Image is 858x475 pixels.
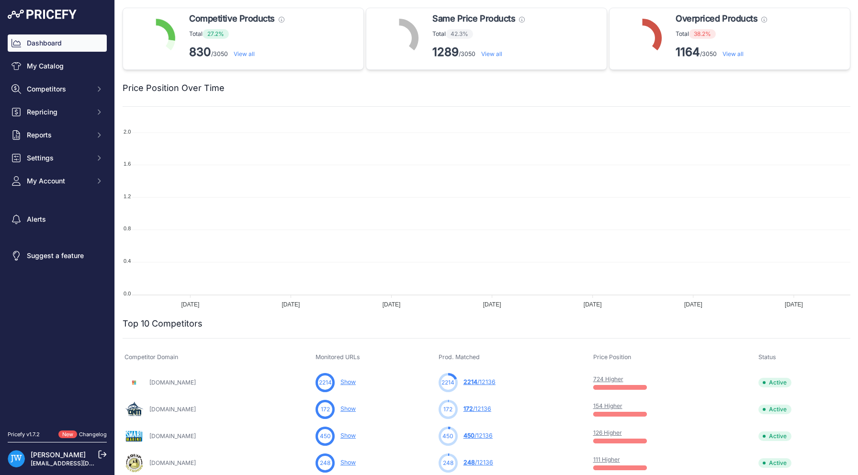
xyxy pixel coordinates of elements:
[124,291,131,296] tspan: 0.0
[27,107,90,117] span: Repricing
[321,405,330,414] span: 172
[689,29,716,39] span: 38.2%
[124,161,131,167] tspan: 1.6
[8,34,107,52] a: Dashboard
[443,405,452,414] span: 172
[123,317,203,330] h2: Top 10 Competitors
[463,432,474,439] span: 450
[593,353,631,361] span: Price Position
[203,29,229,39] span: 27.2%
[340,459,356,466] a: Show
[8,172,107,190] button: My Account
[181,301,199,308] tspan: [DATE]
[463,378,477,385] span: 2214
[8,103,107,121] button: Repricing
[124,258,131,264] tspan: 0.4
[593,456,620,463] a: 111 Higher
[463,378,496,385] a: 2214/12136
[340,378,356,385] a: Show
[593,375,623,383] a: 724 Higher
[432,45,525,60] p: /3050
[31,460,131,467] a: [EMAIL_ADDRESS][DOMAIN_NAME]
[8,126,107,144] button: Reports
[439,353,480,361] span: Prod. Matched
[27,130,90,140] span: Reports
[463,405,473,412] span: 172
[441,378,454,387] span: 2214
[483,301,501,308] tspan: [DATE]
[58,430,77,439] span: New
[8,57,107,75] a: My Catalog
[320,459,330,467] span: 248
[340,405,356,412] a: Show
[189,29,284,39] p: Total
[584,301,602,308] tspan: [DATE]
[124,193,131,199] tspan: 1.2
[463,459,475,466] span: 248
[124,353,178,361] span: Competitor Domain
[340,432,356,439] a: Show
[282,301,300,308] tspan: [DATE]
[432,29,525,39] p: Total
[320,432,331,441] span: 450
[124,226,131,231] tspan: 0.8
[676,29,767,39] p: Total
[676,45,767,60] p: /3050
[676,12,757,25] span: Overpriced Products
[124,129,131,135] tspan: 2.0
[319,378,332,387] span: 2214
[149,379,196,386] a: [DOMAIN_NAME]
[463,459,493,466] a: 248/12136
[758,353,776,361] span: Status
[593,429,622,436] a: 126 Higher
[684,301,702,308] tspan: [DATE]
[383,301,401,308] tspan: [DATE]
[758,378,791,387] span: Active
[676,45,700,59] strong: 1164
[8,34,107,419] nav: Sidebar
[8,10,77,19] img: Pricefy Logo
[463,432,493,439] a: 450/12136
[446,29,473,39] span: 42.3%
[27,153,90,163] span: Settings
[149,459,196,466] a: [DOMAIN_NAME]
[785,301,803,308] tspan: [DATE]
[316,353,360,361] span: Monitored URLs
[8,80,107,98] button: Competitors
[234,50,255,57] a: View all
[189,45,211,59] strong: 830
[758,431,791,441] span: Active
[758,458,791,468] span: Active
[432,12,515,25] span: Same Price Products
[189,45,284,60] p: /3050
[149,432,196,440] a: [DOMAIN_NAME]
[123,81,225,95] h2: Price Position Over Time
[27,176,90,186] span: My Account
[8,430,40,439] div: Pricefy v1.7.2
[758,405,791,414] span: Active
[481,50,502,57] a: View all
[723,50,744,57] a: View all
[31,451,86,459] a: [PERSON_NAME]
[189,12,275,25] span: Competitive Products
[443,459,453,467] span: 248
[8,211,107,228] a: Alerts
[432,45,459,59] strong: 1289
[463,405,491,412] a: 172/12136
[593,402,622,409] a: 154 Higher
[8,247,107,264] a: Suggest a feature
[79,431,107,438] a: Changelog
[442,432,453,441] span: 450
[149,406,196,413] a: [DOMAIN_NAME]
[27,84,90,94] span: Competitors
[8,149,107,167] button: Settings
